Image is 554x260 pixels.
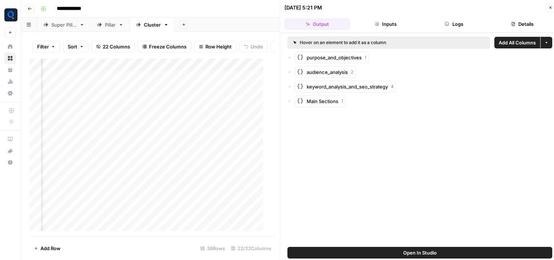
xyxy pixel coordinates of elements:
[105,21,115,28] div: Pillar
[307,83,388,90] span: keyword_analysis_and_seo_strategy
[144,21,161,28] div: Cluster
[4,76,16,87] a: Usage
[4,133,16,145] a: AirOps Academy
[353,18,419,30] button: Inputs
[4,8,17,21] img: Qubit - SEO Logo
[197,243,228,254] div: 38 Rows
[391,83,394,90] span: 4
[295,95,346,107] button: Main Sections1
[37,43,49,50] span: Filter
[228,243,274,254] div: 22/22 Columns
[307,98,338,105] span: Main Sections
[30,243,65,254] button: Add Row
[239,41,268,52] button: Undo
[40,245,60,252] span: Add Row
[149,43,186,50] span: Freeze Columns
[365,54,366,61] span: 1
[307,54,362,61] span: purpose_and_objectives
[295,66,356,78] button: audience_analysis2
[37,17,91,32] a: Super Pillar
[51,21,76,28] div: Super Pillar
[494,37,540,48] button: Add All Columns
[4,52,16,64] a: Browse
[4,157,16,168] button: Help + Support
[68,43,77,50] span: Sort
[91,41,135,52] button: 22 Columns
[4,6,16,24] button: Workspace: Qubit - SEO
[251,43,263,50] span: Undo
[295,81,396,92] button: keyword_analysis_and_seo_strategy4
[403,249,437,256] span: Open In Studio
[103,43,130,50] span: 22 Columns
[287,247,552,259] button: Open In Studio
[63,41,89,52] button: Sort
[421,18,487,30] button: Logs
[205,43,232,50] span: Row Height
[4,41,16,52] a: Home
[130,17,175,32] a: Cluster
[194,41,236,52] button: Row Height
[4,64,16,76] a: Your Data
[4,87,16,99] a: Settings
[32,41,60,52] button: Filter
[4,145,16,157] button: What's new?
[284,4,322,11] div: [DATE] 5:21 PM
[5,145,16,156] div: What's new?
[307,68,348,76] span: audience_analysis
[295,52,369,63] button: purpose_and_objectives1
[293,39,435,46] div: Hover on an element to add it as a column
[284,18,350,30] button: Output
[351,69,353,75] span: 2
[138,41,191,52] button: Freeze Columns
[91,17,130,32] a: Pillar
[341,98,343,105] span: 1
[499,39,536,46] span: Add All Columns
